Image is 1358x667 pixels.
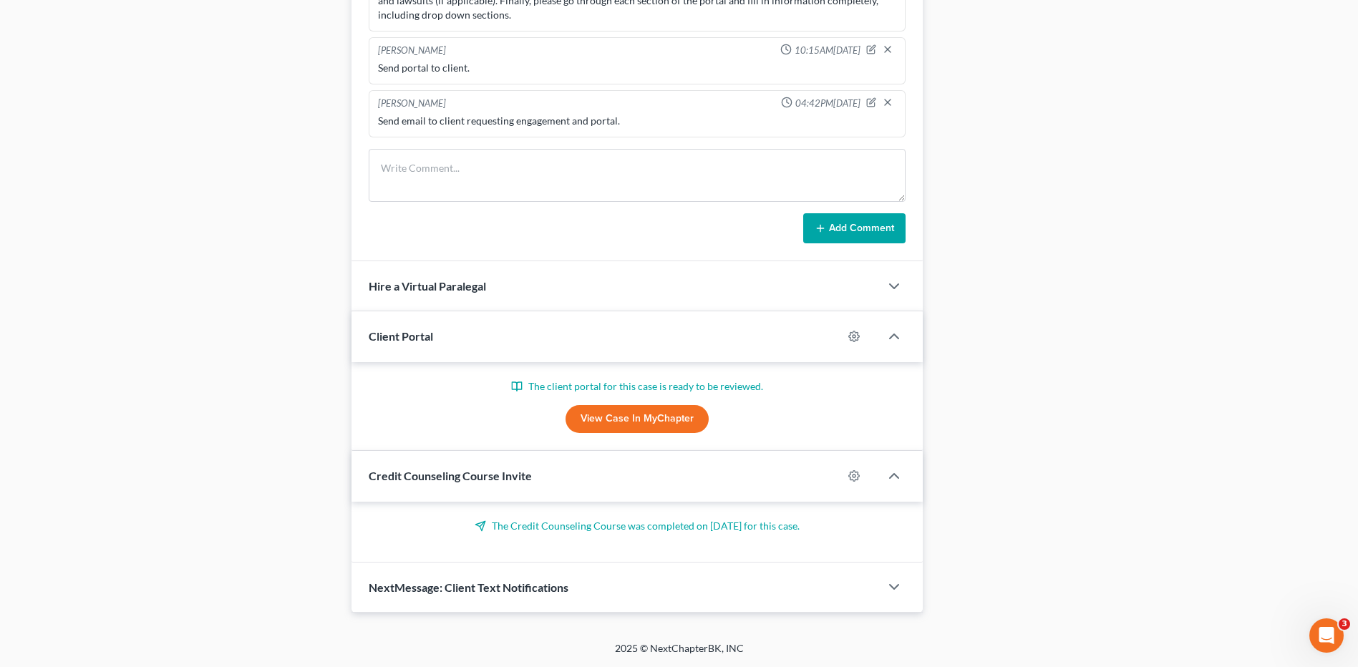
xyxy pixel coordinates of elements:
iframe: Intercom live chat [1309,618,1344,653]
span: Hire a Virtual Paralegal [369,279,486,293]
span: NextMessage: Client Text Notifications [369,580,568,594]
span: 04:42PM[DATE] [795,97,860,110]
span: 3 [1339,618,1350,630]
div: 2025 © NextChapterBK, INC [271,641,1087,667]
div: [PERSON_NAME] [378,44,446,58]
a: View Case in MyChapter [566,405,709,434]
button: Add Comment [803,213,906,243]
div: Send portal to client. [378,61,896,75]
p: The client portal for this case is ready to be reviewed. [369,379,906,394]
div: [PERSON_NAME] [378,97,446,111]
p: The Credit Counseling Course was completed on [DATE] for this case. [369,519,906,533]
div: Send email to client requesting engagement and portal. [378,114,896,128]
span: Client Portal [369,329,433,343]
span: 10:15AM[DATE] [795,44,860,57]
span: Credit Counseling Course Invite [369,469,532,482]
